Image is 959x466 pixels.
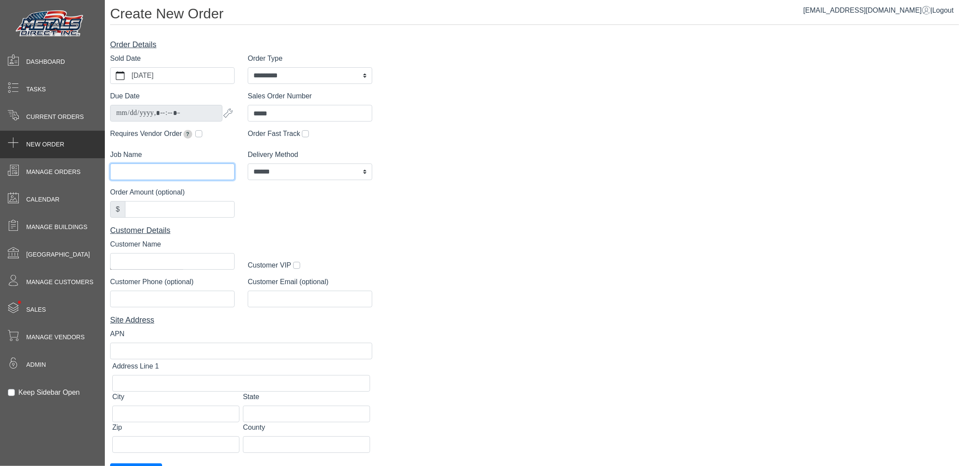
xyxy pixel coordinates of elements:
span: Current Orders [26,112,84,122]
img: Metals Direct Inc Logo [13,8,87,40]
label: Order Type [248,53,283,64]
span: Manage Orders [26,167,80,177]
span: • [8,288,31,316]
div: Customer Details [110,225,372,236]
svg: calendar [116,71,125,80]
label: Delivery Method [248,150,298,160]
a: [EMAIL_ADDRESS][DOMAIN_NAME] [803,7,931,14]
span: [GEOGRAPHIC_DATA] [26,250,90,259]
label: Sales Order Number [248,91,312,101]
label: State [243,392,259,402]
button: calendar [111,68,130,83]
span: Dashboard [26,57,65,66]
span: New Order [26,140,64,149]
label: Job Name [110,150,142,160]
label: Customer Email (optional) [248,277,329,287]
label: Order Fast Track [248,129,300,139]
label: Requires Vendor Order [110,129,194,139]
div: $ [110,201,125,218]
span: Sales [26,305,46,314]
span: Logout [932,7,954,14]
label: Sold Date [110,53,141,64]
label: Order Amount (optional) [110,187,185,198]
label: Customer Name [110,239,161,250]
div: Order Details [110,39,372,51]
span: Manage Buildings [26,223,87,232]
h1: Create New Order [110,5,959,25]
label: Zip [112,422,122,433]
span: Calendar [26,195,59,204]
span: Admin [26,360,46,369]
span: Tasks [26,85,46,94]
label: Keep Sidebar Open [18,387,80,398]
span: Extends due date by 2 weeks for pickup orders [183,130,192,139]
label: Customer Phone (optional) [110,277,194,287]
span: Manage Customers [26,278,93,287]
label: Due Date [110,91,140,101]
div: | [803,5,954,16]
label: City [112,392,125,402]
label: APN [110,329,125,339]
span: Manage Vendors [26,333,85,342]
label: [DATE] [130,68,234,83]
div: Site Address [110,314,372,326]
label: Customer VIP [248,260,291,271]
label: Address Line 1 [112,361,159,372]
label: County [243,422,265,433]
